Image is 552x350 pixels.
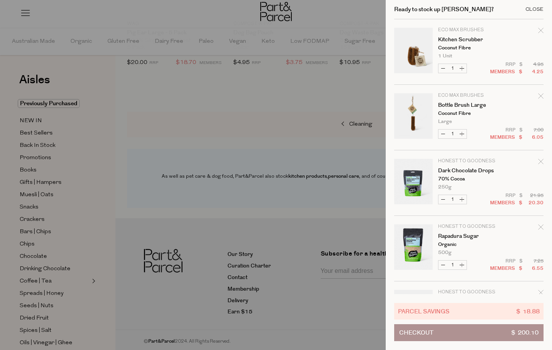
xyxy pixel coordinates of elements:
p: Coconut Fibre [438,111,498,116]
a: Bottle Brush Large [438,103,498,108]
p: Honest to Goodness [438,290,498,294]
button: Checkout$ 200.10 [394,324,544,341]
div: Remove Dark Chocolate Drops [538,158,544,168]
div: Remove Rapadura Sugar [538,223,544,234]
span: $ 18.88 [516,307,540,316]
div: Remove Bottle Brush Large [538,92,544,103]
input: QTY Rapadura Sugar [448,261,457,269]
input: QTY Kitchen Scrubber [448,64,457,73]
span: Parcel Savings [398,307,450,316]
p: Eco Max Brushes [438,28,498,32]
span: 1 Unit [438,54,452,59]
h2: Ready to stock up [PERSON_NAME]? [394,7,494,12]
a: Rapadura Sugar [438,234,498,239]
p: Coconut Fibre [438,45,498,50]
span: 250g [438,185,452,190]
input: QTY Bottle Brush Large [448,130,457,138]
input: QTY Dark Chocolate Drops [448,195,457,204]
p: 70% Cocoa [438,177,498,182]
div: Remove Kitchen Scrubber [538,27,544,37]
span: $ 200.10 [511,325,539,341]
p: Organic [438,242,498,247]
p: Honest to Goodness [438,224,498,229]
a: Dark Chocolate Drops [438,168,498,173]
span: Large [438,119,452,124]
span: Checkout [399,325,433,341]
p: Eco Max Brushes [438,93,498,98]
a: Kitchen Scrubber [438,37,498,42]
div: Close [525,7,544,12]
p: Honest to Goodness [438,159,498,163]
div: Remove Cassava Flour [538,289,544,299]
span: 500g [438,250,452,255]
